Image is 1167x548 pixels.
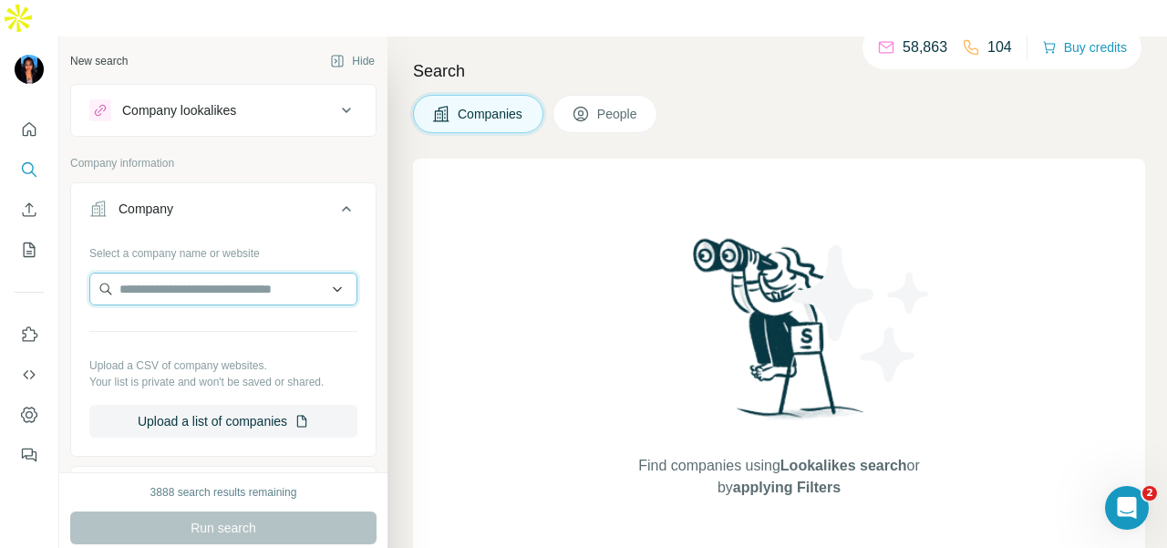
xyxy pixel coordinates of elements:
span: Find companies using or by [633,455,924,499]
span: applying Filters [733,480,841,495]
p: Upload a CSV of company websites. [89,357,357,374]
button: Enrich CSV [15,193,44,226]
iframe: Intercom live chat [1105,486,1149,530]
div: Company lookalikes [122,101,236,119]
div: Select a company name or website [89,238,357,262]
button: Use Surfe API [15,358,44,391]
button: Upload a list of companies [89,405,357,438]
button: Industry [71,470,376,514]
span: People [597,105,639,123]
button: Hide [317,47,387,75]
button: Dashboard [15,398,44,431]
button: Feedback [15,439,44,471]
img: Surfe Illustration - Woman searching with binoculars [685,233,874,437]
span: Companies [458,105,524,123]
img: Avatar [15,55,44,84]
span: Lookalikes search [780,458,907,473]
button: Search [15,153,44,186]
button: Company [71,187,376,238]
img: Surfe Illustration - Stars [780,232,944,396]
button: Buy credits [1042,35,1127,60]
button: Quick start [15,113,44,146]
div: Company [119,200,173,218]
span: 2 [1142,486,1157,501]
p: 58,863 [903,36,947,58]
button: Use Surfe on LinkedIn [15,318,44,351]
button: My lists [15,233,44,266]
div: New search [70,53,128,69]
p: Company information [70,155,377,171]
button: Company lookalikes [71,88,376,132]
div: 3888 search results remaining [150,484,297,501]
h4: Search [413,58,1145,84]
p: Your list is private and won't be saved or shared. [89,374,357,390]
p: 104 [987,36,1012,58]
